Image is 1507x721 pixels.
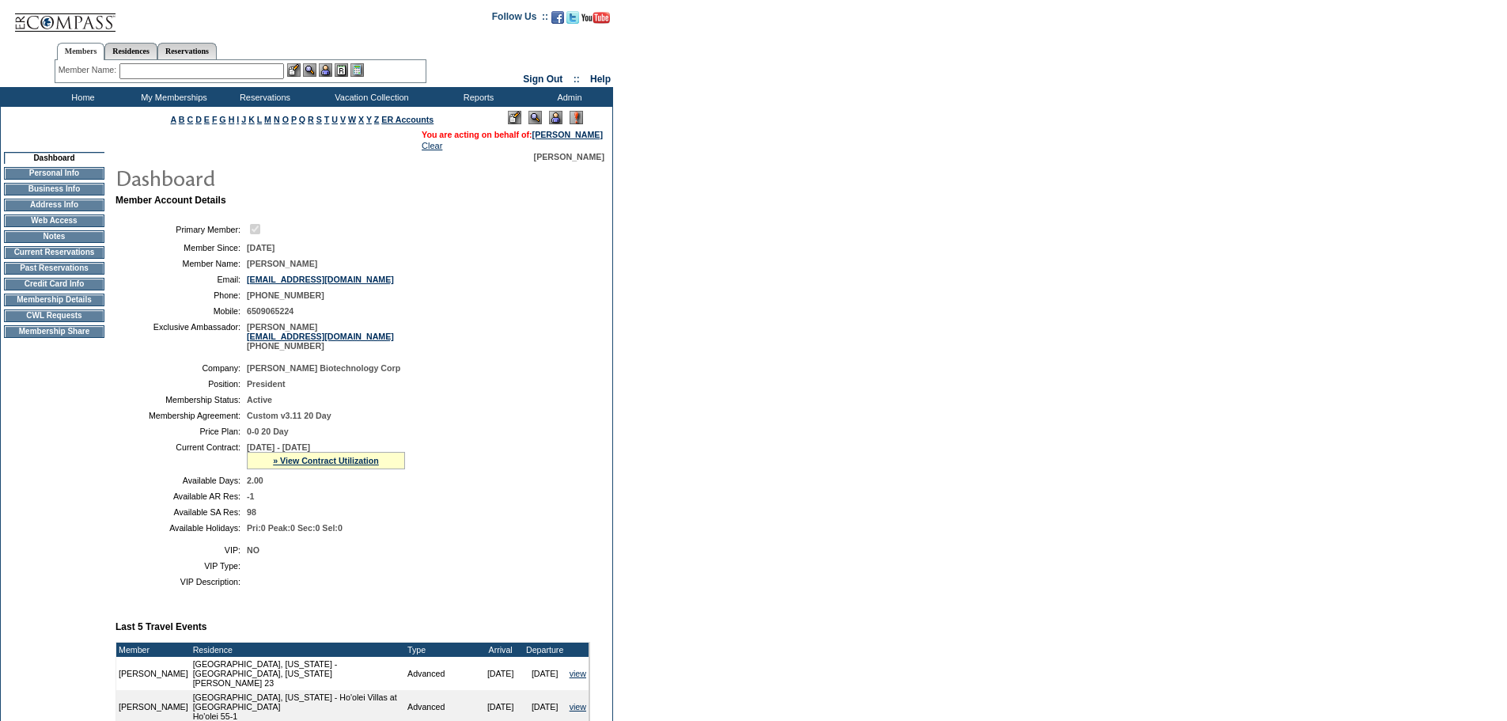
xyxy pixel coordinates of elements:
td: Business Info [4,183,104,195]
td: Primary Member: [122,222,240,237]
a: W [348,115,356,124]
a: [EMAIL_ADDRESS][DOMAIN_NAME] [247,332,394,341]
img: Impersonate [549,111,562,124]
img: Reservations [335,63,348,77]
span: [DATE] [247,243,275,252]
td: VIP Type: [122,561,240,571]
td: Membership Agreement: [122,411,240,420]
td: Member Name: [122,259,240,268]
a: H [229,115,235,124]
img: b_edit.gif [287,63,301,77]
a: G [219,115,225,124]
a: K [248,115,255,124]
td: Departure [523,643,567,657]
a: V [340,115,346,124]
td: Follow Us :: [492,9,548,28]
img: pgTtlDashboard.gif [115,161,431,193]
span: 0-0 20 Day [247,427,289,436]
a: ER Accounts [381,115,434,124]
a: E [204,115,210,124]
img: Subscribe to our YouTube Channel [581,12,610,24]
td: Address Info [4,199,104,211]
a: U [331,115,338,124]
a: B [179,115,185,124]
a: A [171,115,176,124]
b: Member Account Details [115,195,226,206]
a: [PERSON_NAME] [532,130,603,139]
a: R [308,115,314,124]
a: O [282,115,289,124]
td: Arrival [479,643,523,657]
td: Available AR Res: [122,491,240,501]
a: Z [374,115,380,124]
td: Dashboard [4,152,104,164]
span: [PERSON_NAME] [PHONE_NUMBER] [247,322,394,351]
td: My Memberships [127,87,218,107]
td: Member Since: [122,243,240,252]
td: Admin [522,87,613,107]
span: [PHONE_NUMBER] [247,290,324,300]
td: Notes [4,230,104,243]
a: Q [299,115,305,124]
td: Membership Share [4,325,104,338]
a: Subscribe to our YouTube Channel [581,16,610,25]
td: Type [405,643,479,657]
span: NO [247,545,259,555]
img: Impersonate [319,63,332,77]
a: Help [590,74,611,85]
td: Web Access [4,214,104,227]
a: X [358,115,364,124]
td: [DATE] [523,657,567,690]
a: Become our fan on Facebook [551,16,564,25]
span: 6509065224 [247,306,293,316]
td: Membership Status: [122,395,240,404]
td: Reports [431,87,522,107]
td: [DATE] [479,657,523,690]
div: Member Name: [59,63,119,77]
td: Available SA Res: [122,507,240,517]
td: Available Days: [122,476,240,485]
img: b_calculator.gif [350,63,364,77]
span: You are acting on behalf of: [422,130,603,139]
td: Mobile: [122,306,240,316]
td: Vacation Collection [309,87,431,107]
a: view [570,702,586,712]
td: Home [36,87,127,107]
td: Current Contract: [122,442,240,469]
span: Pri:0 Peak:0 Sec:0 Sel:0 [247,523,343,533]
td: Member [116,643,191,657]
td: Personal Info [4,167,104,180]
td: Credit Card Info [4,278,104,290]
td: Residence [191,643,405,657]
td: CWL Requests [4,309,104,322]
a: M [264,115,271,124]
span: [PERSON_NAME] [534,152,604,161]
span: President [247,379,286,389]
span: [PERSON_NAME] Biotechnology Corp [247,363,400,373]
td: Price Plan: [122,427,240,436]
td: Exclusive Ambassador: [122,322,240,351]
a: view [570,669,586,678]
td: Reservations [218,87,309,107]
a: F [212,115,218,124]
a: Follow us on Twitter [566,16,579,25]
td: Phone: [122,290,240,300]
b: Last 5 Travel Events [115,621,206,632]
img: View [303,63,316,77]
td: Past Reservations [4,262,104,275]
a: Clear [422,141,442,150]
img: Edit Mode [508,111,521,124]
img: View Mode [528,111,542,124]
a: L [257,115,262,124]
td: VIP Description: [122,577,240,586]
a: C [187,115,193,124]
a: I [237,115,239,124]
span: Active [247,395,272,404]
span: -1 [247,491,254,501]
span: [PERSON_NAME] [247,259,317,268]
a: P [291,115,297,124]
td: Current Reservations [4,246,104,259]
a: N [274,115,280,124]
a: D [195,115,202,124]
img: Follow us on Twitter [566,11,579,24]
